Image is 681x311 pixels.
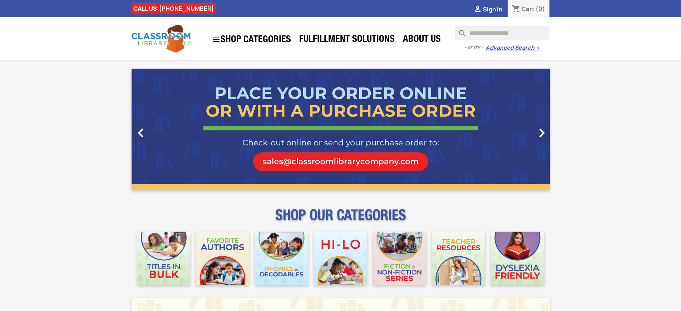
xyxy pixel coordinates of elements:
i: shopping_cart [512,5,520,14]
img: CLC_Teacher_Resources_Mobile.jpg [432,232,485,285]
span: - or try - [465,44,486,51]
img: CLC_Dyslexia_Mobile.jpg [491,232,544,285]
span: Sign in [483,5,502,13]
a: Next [487,69,550,190]
img: Classroom Library Company [132,25,192,53]
img: CLC_Favorite_Authors_Mobile.jpg [196,232,249,285]
a: Advanced Search→ [486,44,540,51]
ul: Carousel container [132,69,550,190]
a: Previous [132,69,194,190]
i:  [212,35,221,44]
i:  [473,5,482,14]
img: CLC_Bulk_Mobile.jpg [137,232,191,285]
span: Cart [522,5,534,13]
a: Fulfillment Solutions [296,33,398,47]
a: [PHONE_NUMBER] [159,5,214,13]
p: SHOP OUR CATEGORIES [132,213,550,226]
img: CLC_HiLo_Mobile.jpg [314,232,367,285]
div: CALL US: [132,3,216,14]
i:  [533,124,551,142]
span: → [534,44,540,51]
input: Search [455,26,549,40]
a:  Sign in [473,5,502,13]
span: (0) [536,5,545,13]
img: CLC_Phonics_And_Decodables_Mobile.jpg [255,232,308,285]
a: SHOP CATEGORIES [208,32,295,48]
i: search [455,26,464,35]
i:  [132,124,150,142]
a: About Us [399,33,444,47]
img: CLC_Fiction_Nonfiction_Mobile.jpg [373,232,426,285]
